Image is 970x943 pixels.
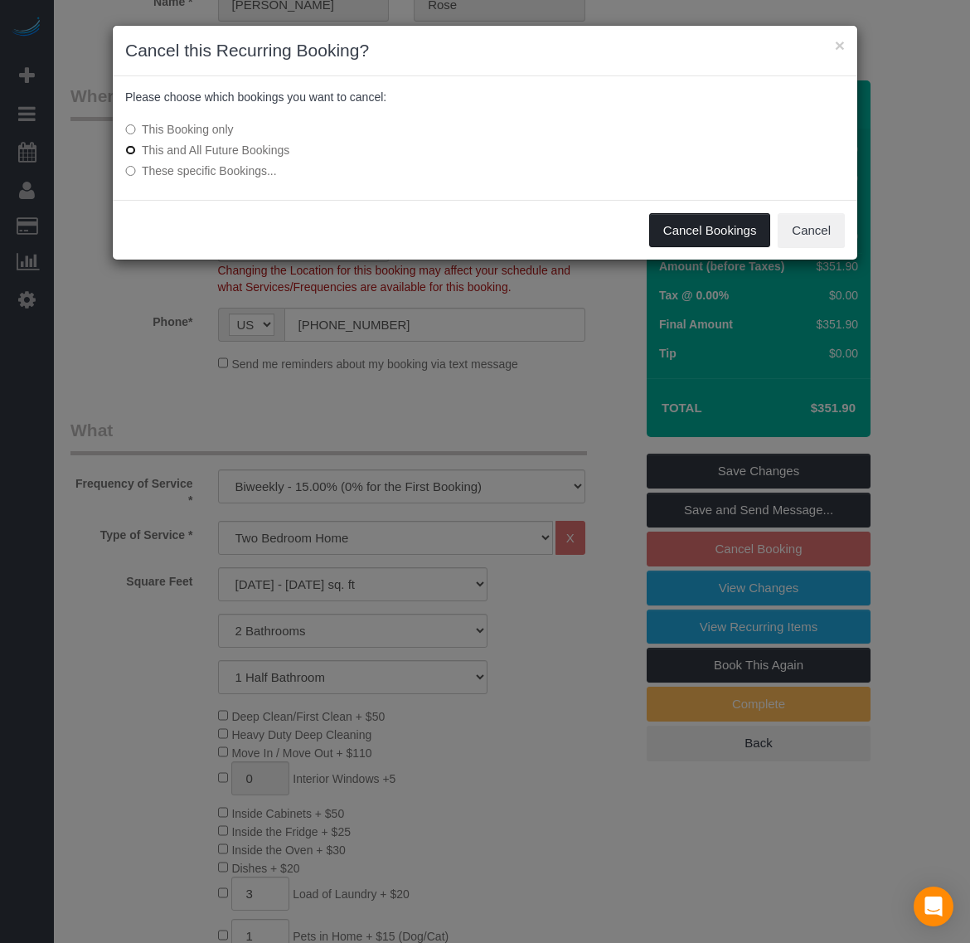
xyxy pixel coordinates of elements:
[125,142,597,158] label: This and All Future Bookings
[125,163,597,179] label: These specific Bookings...
[125,121,597,138] label: This Booking only
[914,887,953,926] div: Open Intercom Messenger
[125,38,845,63] h3: Cancel this Recurring Booking?
[125,145,136,156] input: This and All Future Bookings
[778,213,845,248] button: Cancel
[125,124,136,135] input: This Booking only
[125,89,845,105] p: Please choose which bookings you want to cancel:
[649,213,771,248] button: Cancel Bookings
[125,166,136,177] input: These specific Bookings...
[835,36,845,54] button: ×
